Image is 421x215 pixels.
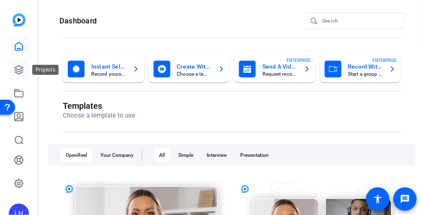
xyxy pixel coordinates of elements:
[91,72,126,77] mat-card-subtitle: Record yourself or your screen
[95,148,139,162] div: Your Company
[177,61,212,72] mat-card-title: Create With A Template
[262,72,297,77] mat-card-subtitle: Request recordings from anyone, anywhere
[173,148,198,162] div: Simple
[63,101,135,111] h1: Templates
[262,61,297,72] mat-card-title: Send A Video Request
[348,61,383,72] mat-card-title: Record With Others
[91,61,126,72] mat-card-title: Instant Self Record
[348,72,383,77] mat-card-subtitle: Start a group recording session
[61,148,92,162] div: OpenReel
[154,148,170,162] div: All
[400,194,410,204] mat-icon: message
[320,56,401,82] button: Record With OthersStart a group recording sessionENTERPRISE
[59,16,97,26] h1: Dashboard
[63,111,135,120] p: Choose a template to use
[149,56,230,82] button: Create With A TemplateChoose a template to get started
[234,56,316,82] button: Send A Video RequestRequest recordings from anyone, anywhereENTERPRISE
[63,56,144,82] button: Instant Self RecordRecord yourself or your screen
[235,148,274,162] div: Presentation
[372,57,397,64] span: ENTERPRISE
[202,148,232,162] div: Interview
[32,65,59,75] div: Projects
[13,13,26,26] img: blue-gradient.svg
[287,57,311,64] span: ENTERPRISE
[322,16,398,26] input: Search
[373,194,383,204] mat-icon: accessibility
[177,72,212,77] mat-card-subtitle: Choose a template to get started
